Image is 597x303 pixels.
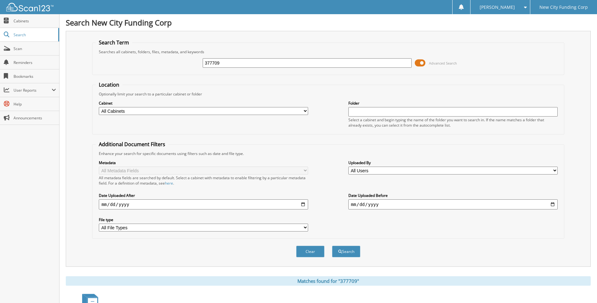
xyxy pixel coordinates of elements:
[348,199,558,209] input: end
[14,74,56,79] span: Bookmarks
[296,246,324,257] button: Clear
[96,49,560,54] div: Searches all cabinets, folders, files, metadata, and keywords
[66,276,591,286] div: Matches found for "377709"
[539,5,588,9] span: New City Funding Corp
[14,32,55,37] span: Search
[348,193,558,198] label: Date Uploaded Before
[429,61,457,66] span: Advanced Search
[96,39,132,46] legend: Search Term
[96,151,560,156] div: Enhance your search for specific documents using filters such as date and file type.
[348,100,558,106] label: Folder
[348,117,558,128] div: Select a cabinet and begin typing the name of the folder you want to search in. If the name match...
[14,18,56,24] span: Cabinets
[14,60,56,65] span: Reminders
[14,115,56,121] span: Announcements
[14,46,56,51] span: Scan
[96,91,560,97] div: Optionally limit your search to a particular cabinet or folder
[99,199,308,209] input: start
[14,88,52,93] span: User Reports
[99,160,308,165] label: Metadata
[348,160,558,165] label: Uploaded By
[14,101,56,107] span: Help
[480,5,515,9] span: [PERSON_NAME]
[66,17,591,28] h1: Search New City Funding Corp
[96,141,168,148] legend: Additional Document Filters
[99,175,308,186] div: All metadata fields are searched by default. Select a cabinet with metadata to enable filtering b...
[99,193,308,198] label: Date Uploaded After
[6,3,54,11] img: scan123-logo-white.svg
[99,217,308,222] label: File type
[99,100,308,106] label: Cabinet
[96,81,122,88] legend: Location
[332,246,360,257] button: Search
[165,180,173,186] a: here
